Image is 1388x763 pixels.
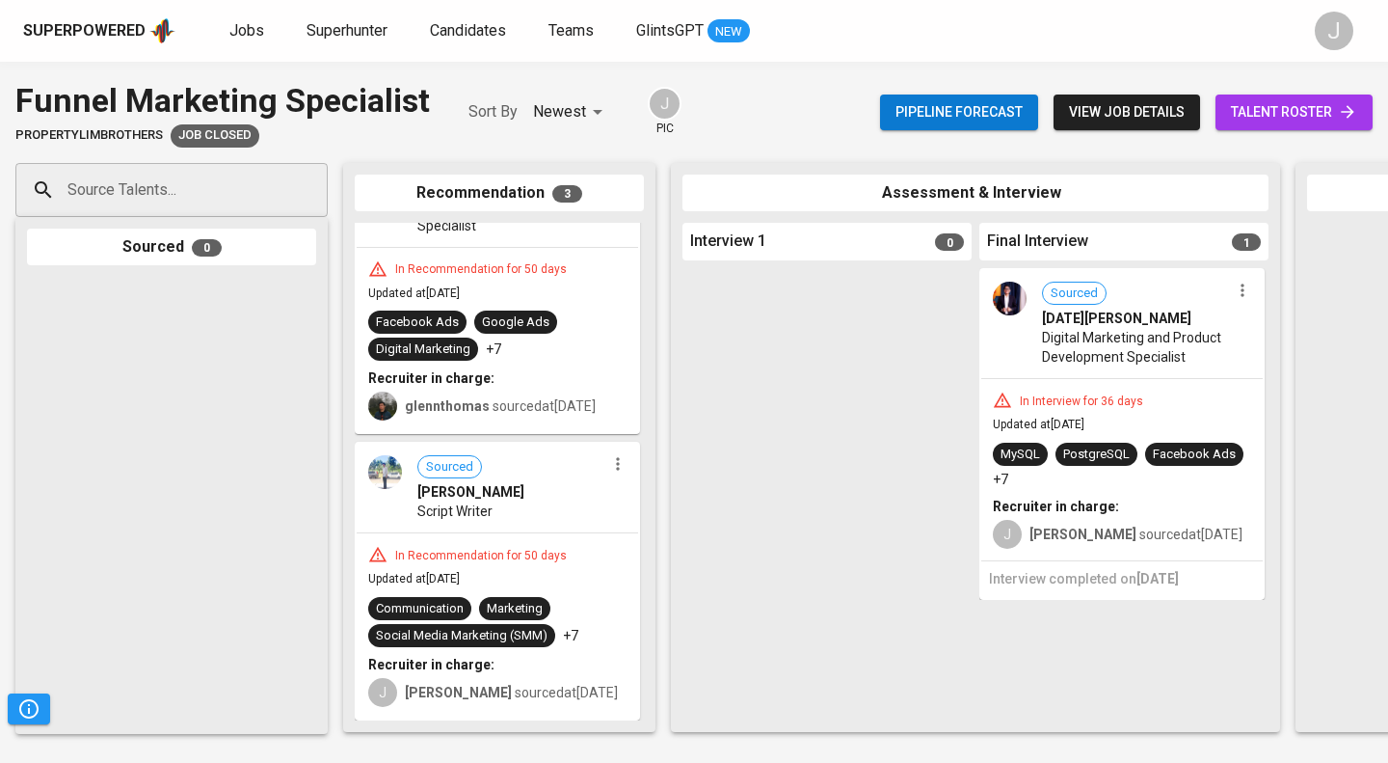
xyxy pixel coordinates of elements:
p: +7 [993,470,1008,489]
span: sourced at [DATE] [405,398,596,414]
button: Pipeline Triggers [8,694,50,724]
b: glennthomas [405,398,490,414]
span: Sourced [1043,285,1106,303]
div: Performance Marketing SpecialistIn Recommendation for 50 daysUpdated at[DATE]Facebook AdsGoogle A... [355,136,640,434]
img: f32a98c25ae8f7fc94ad712364fcc1c3.jpg [368,455,402,489]
b: Recruiter in charge: [993,499,1119,514]
div: Sourced[PERSON_NAME]Script WriterIn Recommendation for 50 daysUpdated at[DATE]CommunicationMarket... [355,442,640,721]
div: Recommendation [355,175,644,212]
b: Recruiter in charge: [368,657,494,672]
div: Digital Marketing [376,341,470,359]
p: Sort By [468,100,518,123]
span: Job Closed [171,126,259,145]
span: view job details [1069,100,1185,124]
button: Pipeline forecast [880,95,1038,130]
div: PostgreSQL [1063,446,1130,464]
div: J [368,678,397,707]
a: GlintsGPT NEW [636,19,750,43]
a: Candidates [430,19,510,43]
b: Recruiter in charge: [368,370,494,386]
span: sourced at [DATE] [1029,527,1242,542]
div: J [1315,12,1353,50]
a: Superpoweredapp logo [23,16,175,45]
span: [DATE][PERSON_NAME] [1042,309,1191,328]
div: Communication [376,600,464,618]
div: Assessment & Interview [682,175,1268,212]
span: GlintsGPT [636,21,704,40]
img: app logo [149,16,175,45]
p: +7 [486,340,501,359]
div: In Recommendation for 50 days [387,261,574,278]
span: NEW [707,22,750,41]
div: pic [648,87,681,137]
span: sourced at [DATE] [405,685,618,700]
b: [PERSON_NAME] [405,685,512,700]
div: Sourced [27,229,316,266]
p: +7 [563,626,578,645]
a: Superhunter [307,19,391,43]
span: 0 [935,233,964,251]
a: Jobs [229,19,268,43]
button: Open [317,188,321,192]
span: PropertyLimBrothers [15,126,163,145]
img: glenn@glints.com [368,392,397,421]
span: Digital Marketing and Product Development Specialist [1042,328,1230,367]
div: MySQL [1001,446,1040,464]
span: 1 [1232,233,1261,251]
span: Superhunter [307,21,387,40]
div: Facebook Ads [376,313,459,332]
div: Google Ads [482,313,549,332]
span: Teams [548,21,594,40]
span: Pipeline forecast [895,100,1023,124]
div: Facebook Ads [1153,446,1236,464]
div: J [993,520,1022,549]
span: Updated at [DATE] [993,418,1084,431]
span: Updated at [DATE] [368,286,460,300]
span: Sourced [418,458,481,477]
span: Jobs [229,21,264,40]
h6: Interview completed on [989,569,1255,590]
span: [PERSON_NAME] [417,482,524,502]
span: Updated at [DATE] [368,572,460,586]
span: [DATE] [1136,571,1179,586]
button: view job details [1054,95,1200,130]
span: Candidates [430,21,506,40]
div: Marketing [487,600,543,618]
span: 3 [552,185,582,203]
span: Interview 1 [690,231,766,253]
div: Social Media Marketing (SMM) [376,627,547,645]
b: [PERSON_NAME] [1029,527,1136,542]
div: Sourced[DATE][PERSON_NAME]Digital Marketing and Product Development SpecialistIn Interview for 36... [979,268,1265,600]
p: Newest [533,100,586,123]
div: Job already placed by Glints [171,124,259,148]
div: In Interview for 36 days [1012,394,1151,410]
div: J [648,87,681,121]
span: talent roster [1231,100,1357,124]
div: Funnel Marketing Specialist [15,77,430,124]
span: Script Writer [417,502,493,521]
div: Superpowered [23,20,146,42]
div: In Recommendation for 50 days [387,548,574,564]
div: Newest [533,95,609,130]
span: 0 [192,239,222,257]
span: Final Interview [987,231,1088,253]
a: Teams [548,19,598,43]
img: a99fd8d3defda6050a467cd51b3ce46a.jpeg [993,282,1027,315]
a: talent roster [1215,95,1373,130]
